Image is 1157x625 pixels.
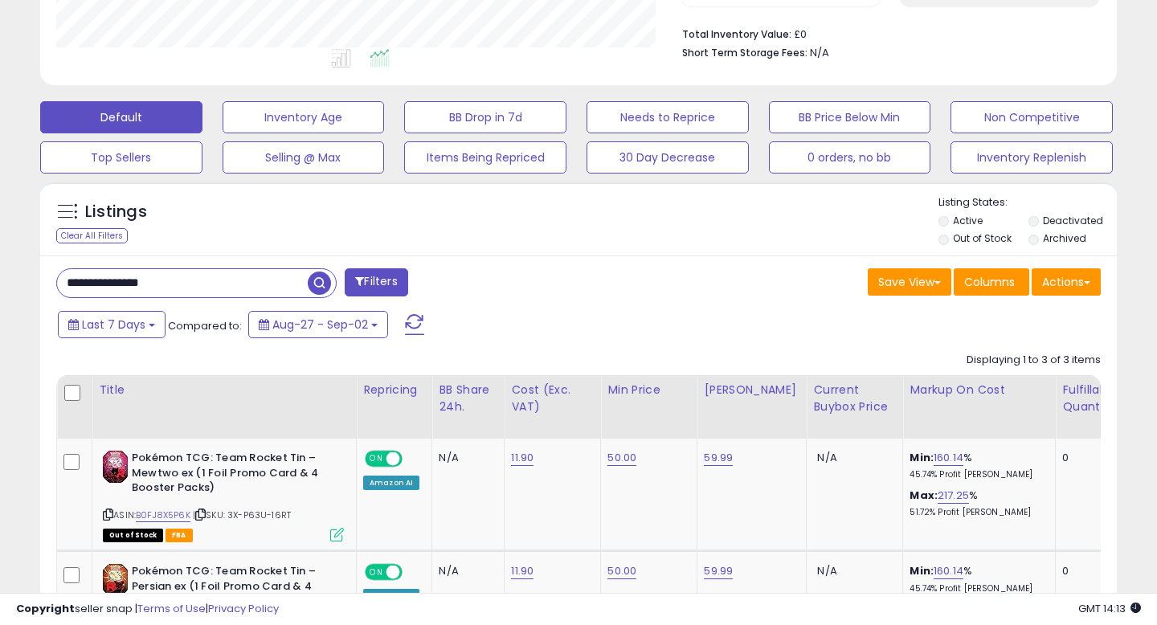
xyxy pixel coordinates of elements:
span: ON [366,566,386,579]
button: Aug-27 - Sep-02 [248,311,388,338]
button: BB Price Below Min [769,101,931,133]
span: Compared to: [168,318,242,333]
span: Last 7 Days [82,317,145,333]
a: 59.99 [704,563,733,579]
a: 59.99 [704,450,733,466]
div: % [910,488,1043,518]
a: 50.00 [607,450,636,466]
label: Deactivated [1043,214,1103,227]
button: Needs to Reprice [587,101,749,133]
span: FBA [166,529,193,542]
a: 160.14 [934,563,963,579]
button: Inventory Replenish [951,141,1113,174]
b: Max: [910,488,938,503]
button: Actions [1032,268,1101,296]
button: Save View [868,268,951,296]
a: 217.25 [938,488,969,504]
th: The percentage added to the cost of goods (COGS) that forms the calculator for Min & Max prices. [903,375,1056,439]
span: N/A [817,563,836,578]
label: Out of Stock [953,231,1012,245]
img: 51HIzalpVML._SL40_.jpg [103,451,128,483]
span: Aug-27 - Sep-02 [272,317,368,333]
div: Min Price [607,382,690,398]
div: BB Share 24h. [439,382,497,415]
button: 30 Day Decrease [587,141,749,174]
button: 0 orders, no bb [769,141,931,174]
span: Columns [964,274,1015,290]
b: Min: [910,450,934,465]
div: % [910,451,1043,480]
div: 0 [1062,451,1112,465]
span: 2025-09-10 14:13 GMT [1078,601,1141,616]
span: ON [366,452,386,466]
label: Archived [1043,231,1086,245]
a: Privacy Policy [208,601,279,616]
div: N/A [439,451,492,465]
div: Title [99,382,350,398]
button: Default [40,101,202,133]
button: Items Being Repriced [404,141,566,174]
li: £0 [682,23,1089,43]
img: 51e8LewnXnL._SL40_.jpg [103,564,128,596]
b: Pokémon TCG: Team Rocket Tin – Mewtwo ex (1 Foil Promo Card & 4 Booster Packs) [132,451,327,500]
span: OFF [400,566,426,579]
button: Columns [954,268,1029,296]
div: N/A [439,564,492,578]
div: Fulfillable Quantity [1062,382,1118,415]
p: Listing States: [938,195,1118,210]
div: Repricing [363,382,425,398]
span: N/A [817,450,836,465]
p: 51.72% Profit [PERSON_NAME] [910,507,1043,518]
div: Amazon AI [363,476,419,490]
div: 0 [1062,564,1112,578]
a: B0FJ8X5P6K [136,509,190,522]
h5: Listings [85,201,147,223]
div: [PERSON_NAME] [704,382,799,398]
a: 50.00 [607,563,636,579]
label: Active [953,214,983,227]
b: Min: [910,563,934,578]
div: Markup on Cost [910,382,1049,398]
a: 11.90 [511,450,534,466]
a: 160.14 [934,450,963,466]
b: Total Inventory Value: [682,27,791,41]
span: | SKU: 3X-P63U-16RT [193,509,291,521]
span: N/A [810,45,829,60]
div: % [910,564,1043,594]
button: Inventory Age [223,101,385,133]
button: Last 7 Days [58,311,166,338]
b: Pokémon TCG: Team Rocket Tin – Persian ex (1 Foil Promo Card & 4 Booster Packs) [132,564,327,613]
div: Displaying 1 to 3 of 3 items [967,353,1101,368]
span: All listings that are currently out of stock and unavailable for purchase on Amazon [103,529,163,542]
a: 11.90 [511,563,534,579]
p: 45.74% Profit [PERSON_NAME] [910,469,1043,480]
div: ASIN: [103,451,344,540]
div: Cost (Exc. VAT) [511,382,594,415]
button: BB Drop in 7d [404,101,566,133]
strong: Copyright [16,601,75,616]
a: Terms of Use [137,601,206,616]
div: seller snap | | [16,602,279,617]
button: Filters [345,268,407,296]
button: Selling @ Max [223,141,385,174]
span: OFF [400,452,426,466]
button: Non Competitive [951,101,1113,133]
button: Top Sellers [40,141,202,174]
b: Short Term Storage Fees: [682,46,807,59]
div: Clear All Filters [56,228,128,243]
div: Current Buybox Price [813,382,896,415]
